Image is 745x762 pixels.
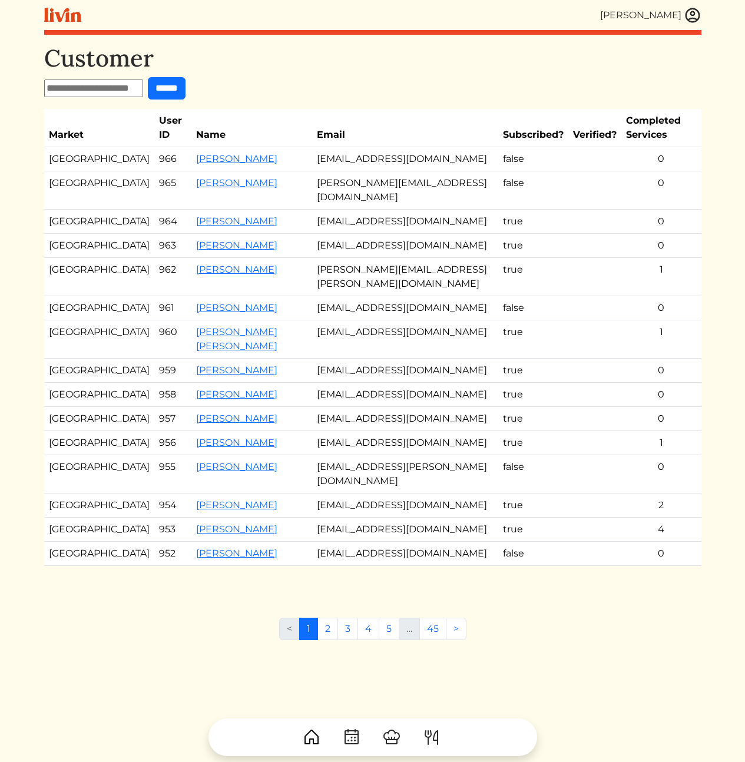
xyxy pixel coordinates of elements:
[44,296,154,320] td: [GEOGRAPHIC_DATA]
[154,258,191,296] td: 962
[44,109,154,147] th: Market
[379,618,399,640] a: 5
[312,359,498,383] td: [EMAIL_ADDRESS][DOMAIN_NAME]
[196,437,277,448] a: [PERSON_NAME]
[498,296,568,320] td: false
[44,455,154,493] td: [GEOGRAPHIC_DATA]
[498,431,568,455] td: true
[312,296,498,320] td: [EMAIL_ADDRESS][DOMAIN_NAME]
[498,542,568,566] td: false
[44,8,81,22] img: livin-logo-a0d97d1a881af30f6274990eb6222085a2533c92bbd1e4f22c21b4f0d0e3210c.svg
[498,518,568,542] td: true
[498,407,568,431] td: true
[154,234,191,258] td: 963
[498,210,568,234] td: true
[312,320,498,359] td: [EMAIL_ADDRESS][DOMAIN_NAME]
[312,431,498,455] td: [EMAIL_ADDRESS][DOMAIN_NAME]
[154,383,191,407] td: 958
[279,618,466,650] nav: Pages
[44,383,154,407] td: [GEOGRAPHIC_DATA]
[342,728,361,747] img: CalendarDots-5bcf9d9080389f2a281d69619e1c85352834be518fbc73d9501aef674afc0d57.svg
[312,455,498,493] td: [EMAIL_ADDRESS][PERSON_NAME][DOMAIN_NAME]
[498,359,568,383] td: true
[44,147,154,171] td: [GEOGRAPHIC_DATA]
[498,493,568,518] td: true
[312,518,498,542] td: [EMAIL_ADDRESS][DOMAIN_NAME]
[337,618,358,640] a: 3
[312,171,498,210] td: [PERSON_NAME][EMAIL_ADDRESS][DOMAIN_NAME]
[312,147,498,171] td: [EMAIL_ADDRESS][DOMAIN_NAME]
[600,8,681,22] div: [PERSON_NAME]
[154,455,191,493] td: 955
[621,147,701,171] td: 0
[154,542,191,566] td: 952
[154,210,191,234] td: 964
[154,518,191,542] td: 953
[498,258,568,296] td: true
[621,171,701,210] td: 0
[446,618,466,640] a: Next
[196,177,277,188] a: [PERSON_NAME]
[498,171,568,210] td: false
[621,258,701,296] td: 1
[44,518,154,542] td: [GEOGRAPHIC_DATA]
[312,210,498,234] td: [EMAIL_ADDRESS][DOMAIN_NAME]
[44,431,154,455] td: [GEOGRAPHIC_DATA]
[422,728,441,747] img: ForkKnife-55491504ffdb50bab0c1e09e7649658475375261d09fd45db06cec23bce548bf.svg
[44,359,154,383] td: [GEOGRAPHIC_DATA]
[621,320,701,359] td: 1
[419,618,446,640] a: 45
[299,618,318,640] a: 1
[154,407,191,431] td: 957
[196,302,277,313] a: [PERSON_NAME]
[498,320,568,359] td: true
[498,147,568,171] td: false
[302,728,321,747] img: House-9bf13187bcbb5817f509fe5e7408150f90897510c4275e13d0d5fca38e0b5951.svg
[621,109,701,147] th: Completed Services
[568,109,621,147] th: Verified?
[44,234,154,258] td: [GEOGRAPHIC_DATA]
[621,542,701,566] td: 0
[196,153,277,164] a: [PERSON_NAME]
[44,320,154,359] td: [GEOGRAPHIC_DATA]
[312,109,498,147] th: Email
[154,296,191,320] td: 961
[498,455,568,493] td: false
[196,461,277,472] a: [PERSON_NAME]
[196,326,277,352] a: [PERSON_NAME] [PERSON_NAME]
[196,365,277,376] a: [PERSON_NAME]
[44,407,154,431] td: [GEOGRAPHIC_DATA]
[44,44,701,72] h1: Customer
[312,234,498,258] td: [EMAIL_ADDRESS][DOMAIN_NAME]
[154,493,191,518] td: 954
[191,109,312,147] th: Name
[196,240,277,251] a: [PERSON_NAME]
[621,383,701,407] td: 0
[44,258,154,296] td: [GEOGRAPHIC_DATA]
[621,359,701,383] td: 0
[154,109,191,147] th: User ID
[154,431,191,455] td: 956
[196,389,277,400] a: [PERSON_NAME]
[44,210,154,234] td: [GEOGRAPHIC_DATA]
[44,542,154,566] td: [GEOGRAPHIC_DATA]
[357,618,379,640] a: 4
[317,618,338,640] a: 2
[621,455,701,493] td: 0
[312,493,498,518] td: [EMAIL_ADDRESS][DOMAIN_NAME]
[312,407,498,431] td: [EMAIL_ADDRESS][DOMAIN_NAME]
[196,216,277,227] a: [PERSON_NAME]
[196,264,277,275] a: [PERSON_NAME]
[44,493,154,518] td: [GEOGRAPHIC_DATA]
[498,234,568,258] td: true
[154,171,191,210] td: 965
[684,6,701,24] img: user_account-e6e16d2ec92f44fc35f99ef0dc9cddf60790bfa021a6ecb1c896eb5d2907b31c.svg
[312,542,498,566] td: [EMAIL_ADDRESS][DOMAIN_NAME]
[196,524,277,535] a: [PERSON_NAME]
[196,413,277,424] a: [PERSON_NAME]
[621,431,701,455] td: 1
[498,383,568,407] td: true
[44,171,154,210] td: [GEOGRAPHIC_DATA]
[621,296,701,320] td: 0
[382,728,401,747] img: ChefHat-a374fb509e4f37eb0702ca99f5f64f3b6956810f32a249b33092029f8484b388.svg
